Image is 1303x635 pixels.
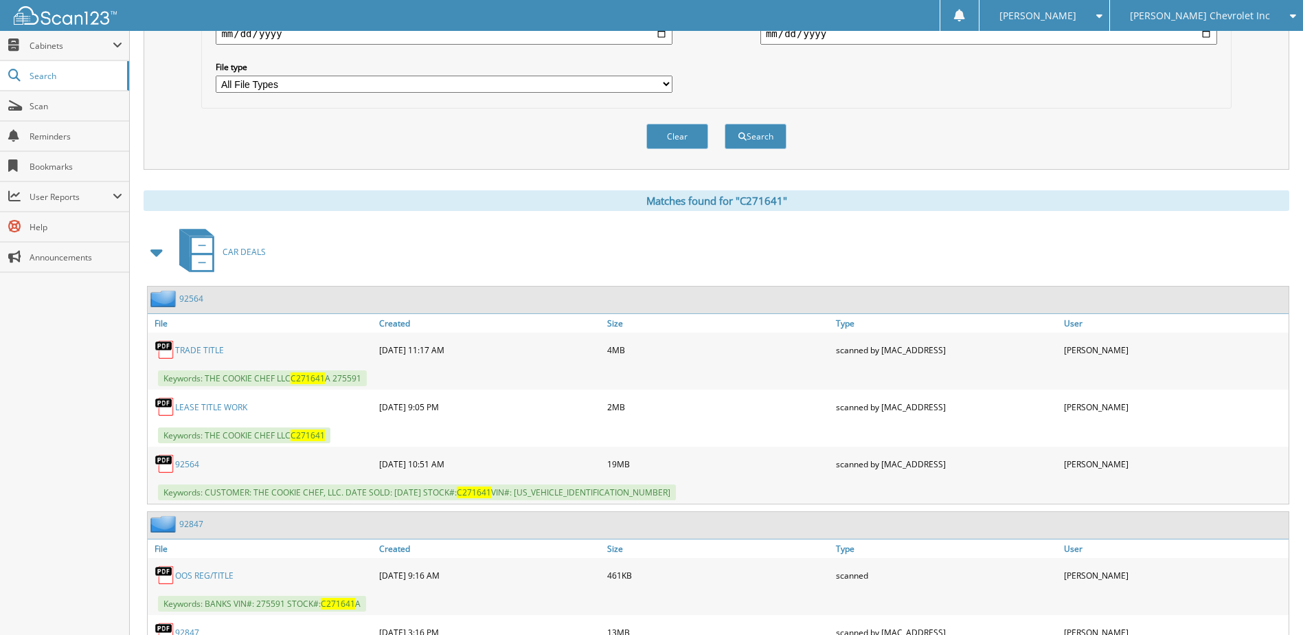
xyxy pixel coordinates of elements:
[832,539,1061,558] a: Type
[158,370,367,386] span: Keywords: THE COOKIE CHEF LLC A 275591
[30,191,113,203] span: User Reports
[155,565,175,586] img: PDF.png
[148,539,376,558] a: File
[30,221,122,233] span: Help
[376,393,604,421] div: [DATE] 9:05 PM
[216,61,672,73] label: File type
[30,70,120,82] span: Search
[604,393,832,421] div: 2MB
[171,225,266,279] a: CAR DEALS
[179,293,203,304] a: 92564
[158,484,676,500] span: Keywords: CUSTOMER: THE COOKIE CHEF, LLC. DATE SOLD: [DATE] STOCK#: VIN#: [US_VEHICLE_IDENTIFICAT...
[376,450,604,478] div: [DATE] 10:51 AM
[376,539,604,558] a: Created
[457,487,491,498] span: C271641
[148,314,376,333] a: File
[832,393,1061,421] div: scanned by [MAC_ADDRESS]
[30,100,122,112] span: Scan
[158,596,366,612] span: Keywords: BANKS VIN#: 275591 STOCK#: A
[1234,569,1303,635] iframe: Chat Widget
[832,314,1061,333] a: Type
[155,397,175,417] img: PDF.png
[604,561,832,589] div: 461KB
[999,12,1076,20] span: [PERSON_NAME]
[1061,561,1289,589] div: [PERSON_NAME]
[604,314,832,333] a: Size
[291,430,325,441] span: C271641
[155,339,175,360] img: PDF.png
[604,450,832,478] div: 19MB
[223,246,266,258] span: CAR DEALS
[646,124,708,149] button: Clear
[832,561,1061,589] div: scanned
[155,454,175,474] img: PDF.png
[150,290,179,307] img: folder2.png
[30,161,122,172] span: Bookmarks
[30,252,122,263] span: Announcements
[604,336,832,364] div: 4MB
[376,314,604,333] a: Created
[725,124,786,149] button: Search
[175,401,247,413] a: LEASE TITLE WORK
[175,458,199,470] a: 92564
[291,372,325,384] span: C271641
[216,23,672,45] input: start
[30,131,122,142] span: Reminders
[14,6,117,25] img: scan123-logo-white.svg
[175,344,224,356] a: TRADE TITLE
[30,40,113,52] span: Cabinets
[604,539,832,558] a: Size
[376,336,604,364] div: [DATE] 11:17 AM
[1061,450,1289,478] div: [PERSON_NAME]
[144,190,1289,211] div: Matches found for "C271641"
[179,518,203,530] a: 92847
[158,427,330,443] span: Keywords: THE COOKIE CHEF LLC
[1061,539,1289,558] a: User
[832,450,1061,478] div: scanned by [MAC_ADDRESS]
[1061,393,1289,421] div: [PERSON_NAME]
[832,336,1061,364] div: scanned by [MAC_ADDRESS]
[150,515,179,533] img: folder2.png
[321,598,355,610] span: C271641
[760,23,1217,45] input: end
[1061,314,1289,333] a: User
[1130,12,1270,20] span: [PERSON_NAME] Chevrolet Inc
[175,570,234,581] a: OOS REG/TITLE
[1061,336,1289,364] div: [PERSON_NAME]
[376,561,604,589] div: [DATE] 9:16 AM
